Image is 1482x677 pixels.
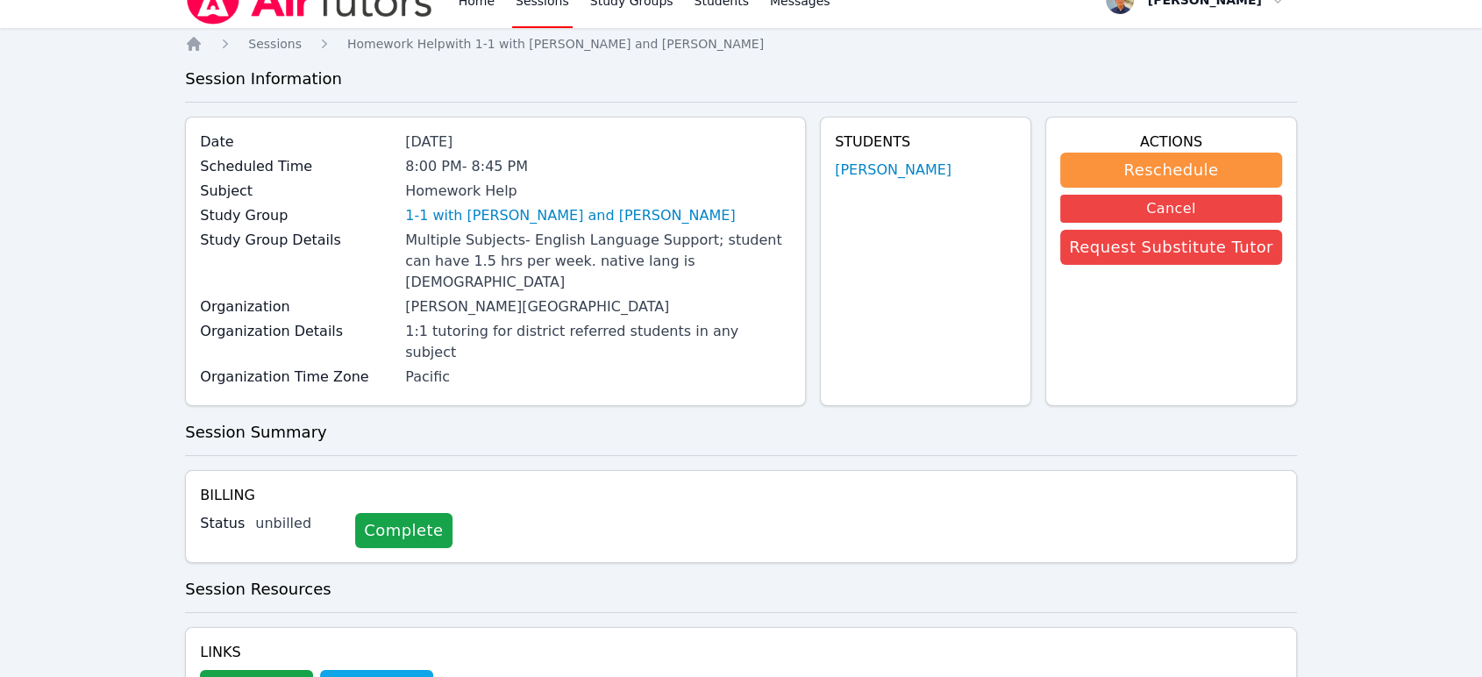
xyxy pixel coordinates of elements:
h4: Billing [200,485,1282,506]
label: Subject [200,181,395,202]
label: Study Group [200,205,395,226]
span: Homework Help with 1-1 with [PERSON_NAME] and [PERSON_NAME] [347,37,764,51]
label: Scheduled Time [200,156,395,177]
span: Sessions [248,37,302,51]
label: Organization Details [200,321,395,342]
a: [PERSON_NAME] [835,160,951,181]
label: Study Group Details [200,230,395,251]
label: Organization [200,296,395,317]
button: Reschedule [1060,153,1282,188]
button: Cancel [1060,195,1282,223]
a: Homework Helpwith 1-1 with [PERSON_NAME] and [PERSON_NAME] [347,35,764,53]
h4: Links [200,642,432,663]
button: Request Substitute Tutor [1060,230,1282,265]
a: Sessions [248,35,302,53]
label: Organization Time Zone [200,367,395,388]
h3: Session Information [185,67,1297,91]
label: Date [200,132,395,153]
div: Homework Help [405,181,791,202]
a: 1-1 with [PERSON_NAME] and [PERSON_NAME] [405,205,735,226]
h3: Session Resources [185,577,1297,602]
div: Multiple Subjects- English Language Support; student can have 1.5 hrs per week. native lang is [D... [405,230,791,293]
div: [DATE] [405,132,791,153]
h3: Session Summary [185,420,1297,445]
div: 1:1 tutoring for district referred students in any subject [405,321,791,363]
div: unbilled [255,513,341,534]
h4: Actions [1060,132,1282,153]
div: 8:00 PM - 8:45 PM [405,156,791,177]
h4: Students [835,132,1016,153]
div: Pacific [405,367,791,388]
div: [PERSON_NAME][GEOGRAPHIC_DATA] [405,296,791,317]
label: Status [200,513,245,534]
nav: Breadcrumb [185,35,1297,53]
a: Complete [355,513,452,548]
